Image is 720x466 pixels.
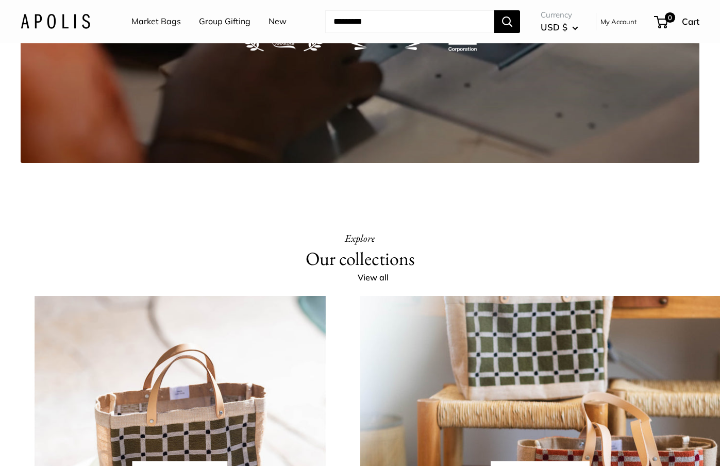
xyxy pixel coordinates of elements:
span: Currency [541,8,578,22]
span: Cart [682,16,699,27]
h3: Explore [345,229,375,247]
a: New [269,14,287,29]
input: Search... [325,10,494,33]
a: 0 Cart [655,13,699,30]
span: USD $ [541,22,567,32]
h2: Our collections [306,247,415,270]
img: Apolis [21,14,90,29]
button: Search [494,10,520,33]
a: Market Bags [131,14,181,29]
span: 0 [665,12,675,23]
a: View all [358,270,400,286]
a: My Account [600,15,637,28]
button: USD $ [541,19,578,36]
a: Group Gifting [199,14,250,29]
